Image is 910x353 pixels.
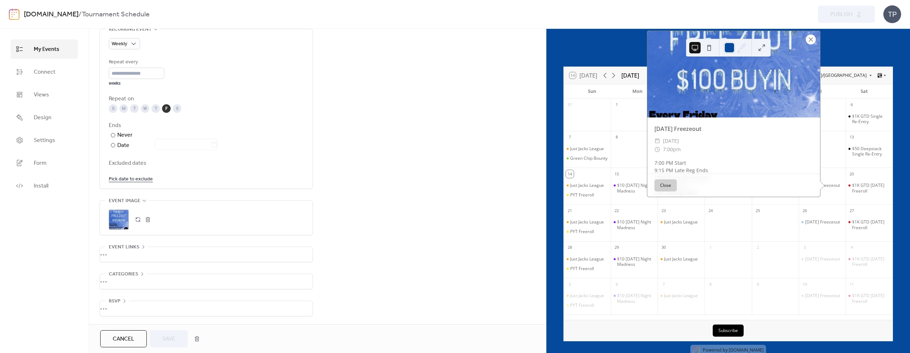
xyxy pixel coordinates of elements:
[658,219,705,225] div: Just Jacks League
[801,244,809,252] div: 3
[109,270,138,279] span: Categories
[564,156,611,161] div: Green Chip Bounty
[852,114,890,125] div: $1K GTD Single Re-Entry
[109,104,117,113] div: S
[664,256,698,262] div: Just Jacks League
[660,207,668,215] div: 23
[34,45,59,54] span: My Events
[570,192,594,198] div: PYT Freeroll
[663,145,681,154] span: 7:00pm
[703,347,764,353] div: Powered by
[754,244,762,252] div: 2
[564,256,611,262] div: Just Jacks League
[846,114,893,125] div: $1K GTD Single Re-Entry
[852,183,890,194] div: $1K GTD [DATE] Freeroll
[852,256,890,267] div: $1K GTD [DATE] Freeroll
[570,146,604,152] div: Just Jacks League
[564,146,611,152] div: Just Jacks League
[570,219,604,225] div: Just Jacks League
[654,145,660,154] div: ​
[109,159,304,168] span: Excluded dates
[613,244,621,252] div: 29
[570,256,604,262] div: Just Jacks League
[611,183,658,194] div: $10 Monday Night Madness
[11,85,78,104] a: Views
[100,274,312,289] div: •••
[799,293,846,299] div: Friday Freezeout
[11,153,78,173] a: Form
[799,256,846,262] div: Friday Freezeout
[617,183,655,194] div: $10 [DATE] Night Madness
[100,330,147,347] button: Cancel
[707,244,714,252] div: 1
[660,280,668,288] div: 7
[846,146,893,157] div: $50 Deepstack Single Re-Entry
[613,101,621,109] div: 1
[846,293,893,304] div: $1K GTD Saturday Freeroll
[141,104,149,113] div: W
[11,39,78,59] a: My Events
[570,293,604,299] div: Just Jacks League
[613,133,621,141] div: 8
[613,170,621,178] div: 15
[848,101,856,109] div: 6
[713,325,744,337] button: Subscribe
[799,219,846,225] div: Friday Freezeout
[109,210,129,230] div: ;
[564,183,611,188] div: Just Jacks League
[109,175,153,184] span: Pick date to exclude
[848,244,856,252] div: 4
[564,219,611,225] div: Just Jacks League
[848,207,856,215] div: 27
[119,104,128,113] div: M
[109,95,302,103] div: Repeat on
[566,170,574,178] div: 14
[654,179,677,191] button: Close
[570,156,607,161] div: Green Chip Bounty
[707,207,714,215] div: 24
[109,58,163,67] div: Repeat every
[611,293,658,304] div: $10 Monday Night Madness
[660,244,668,252] div: 30
[846,219,893,230] div: $1K GTD Saturday Freeroll
[801,207,809,215] div: 26
[621,71,639,80] div: [DATE]
[754,207,762,215] div: 25
[846,256,893,267] div: $1K GTD Saturday Freeroll
[564,192,611,198] div: PYT Freeroll
[151,104,160,113] div: T
[611,256,658,267] div: $10 Monday Night Madness
[34,136,55,145] span: Settings
[566,244,574,252] div: 28
[11,176,78,195] a: Install
[664,293,698,299] div: Just Jacks League
[112,39,127,49] span: Weekly
[852,219,890,230] div: $1K GTD [DATE] Freeroll
[617,293,655,304] div: $10 [DATE] Night Madness
[570,229,594,235] div: PYT Freeroll
[109,25,152,34] span: Recurring event
[109,243,139,252] span: Event links
[11,62,78,81] a: Connect
[9,9,20,20] img: logo
[805,293,840,299] div: [DATE] Freezeout
[852,293,890,304] div: $1K GTD [DATE] Freeroll
[162,104,171,113] div: F
[117,141,218,150] div: Date
[658,256,705,262] div: Just Jacks League
[109,121,302,130] div: Ends
[754,280,762,288] div: 9
[805,219,840,225] div: [DATE] Freezeout
[729,347,764,353] a: [DOMAIN_NAME]
[663,137,679,145] span: [DATE]
[34,91,49,99] span: Views
[647,159,820,196] div: 7:00 PM Start 9:15 PM Late Reg Ends $100 Buyin (Freezeout) 20 Min Levels 20K Starting Stack
[109,297,121,306] span: RSVP
[566,101,574,109] div: 31
[34,182,48,190] span: Install
[109,197,140,205] span: Event image
[11,108,78,127] a: Design
[566,133,574,141] div: 7
[34,114,52,122] span: Design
